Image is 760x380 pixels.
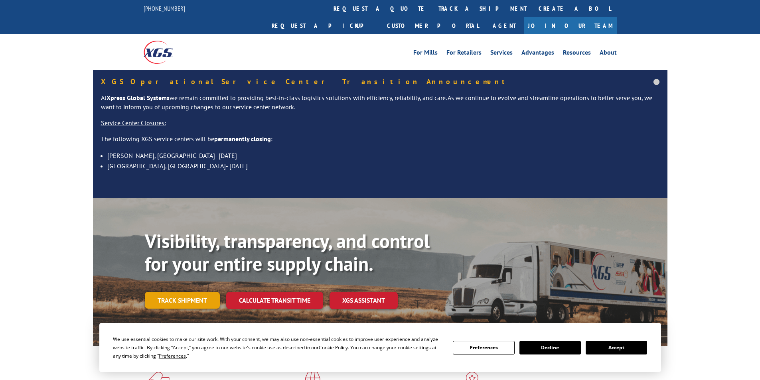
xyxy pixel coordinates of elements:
[99,323,661,372] div: Cookie Consent Prompt
[446,49,482,58] a: For Retailers
[413,49,438,58] a: For Mills
[330,292,398,309] a: XGS ASSISTANT
[485,17,524,34] a: Agent
[490,49,513,58] a: Services
[101,78,659,85] h5: XGS Operational Service Center Transition Announcement
[226,292,323,309] a: Calculate transit time
[381,17,485,34] a: Customer Portal
[519,341,581,354] button: Decline
[524,17,617,34] a: Join Our Team
[107,94,170,102] strong: Xpress Global Systems
[214,135,271,143] strong: permanently closing
[521,49,554,58] a: Advantages
[145,228,430,276] b: Visibility, transparency, and control for your entire supply chain.
[107,150,659,161] li: [PERSON_NAME], [GEOGRAPHIC_DATA]- [DATE]
[101,134,659,150] p: The following XGS service centers will be :
[145,292,220,309] a: Track shipment
[159,352,186,359] span: Preferences
[107,161,659,171] li: [GEOGRAPHIC_DATA], [GEOGRAPHIC_DATA]- [DATE]
[563,49,591,58] a: Resources
[113,335,443,360] div: We use essential cookies to make our site work. With your consent, we may also use non-essential ...
[144,4,185,12] a: [PHONE_NUMBER]
[319,344,348,351] span: Cookie Policy
[101,93,659,119] p: At we remain committed to providing best-in-class logistics solutions with efficiency, reliabilit...
[266,17,381,34] a: Request a pickup
[101,119,166,127] u: Service Center Closures:
[453,341,514,354] button: Preferences
[600,49,617,58] a: About
[586,341,647,354] button: Accept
